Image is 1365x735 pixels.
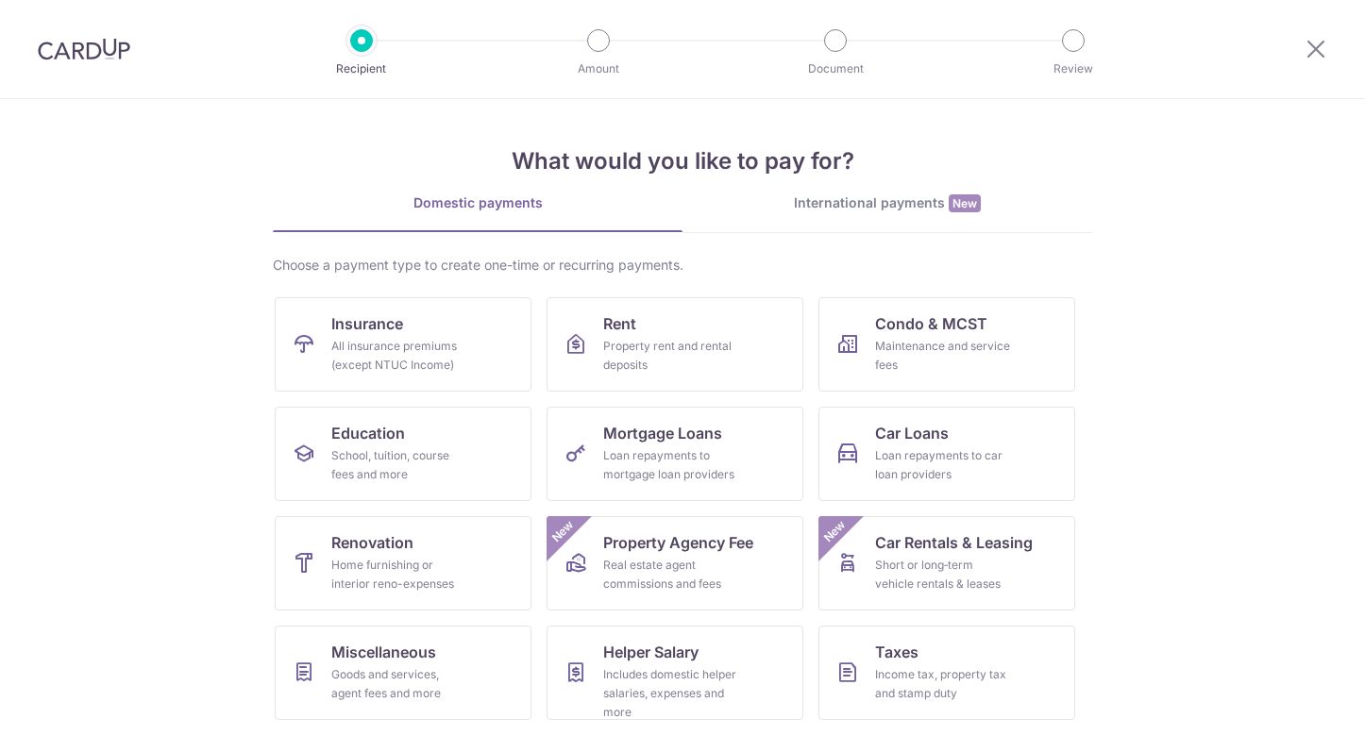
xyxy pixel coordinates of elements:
h4: What would you like to pay for? [273,144,1092,178]
a: Mortgage LoansLoan repayments to mortgage loan providers [547,407,803,501]
span: Education [331,422,405,444]
span: New [548,516,579,547]
span: Condo & MCST [875,312,987,335]
div: Short or long‑term vehicle rentals & leases [875,556,1011,593]
div: School, tuition, course fees and more [331,446,467,484]
span: Car Loans [875,422,949,444]
p: Amount [529,59,668,78]
a: EducationSchool, tuition, course fees and more [275,407,531,501]
a: MiscellaneousGoods and services, agent fees and more [275,626,531,720]
span: Taxes [875,641,918,663]
div: Includes domestic helper salaries, expenses and more [603,665,739,722]
div: Real estate agent commissions and fees [603,556,739,593]
a: RentProperty rent and rental deposits [547,297,803,392]
p: Document [766,59,905,78]
p: Review [1003,59,1143,78]
div: All insurance premiums (except NTUC Income) [331,337,467,375]
div: International payments [682,193,1092,213]
a: Car LoansLoan repayments to car loan providers [818,407,1075,501]
span: Renovation [331,531,413,554]
p: Recipient [292,59,431,78]
a: InsuranceAll insurance premiums (except NTUC Income) [275,297,531,392]
a: Property Agency FeeReal estate agent commissions and feesNew [547,516,803,610]
div: Home furnishing or interior reno-expenses [331,556,467,593]
span: Property Agency Fee [603,531,753,554]
span: Mortgage Loans [603,422,722,444]
div: Loan repayments to mortgage loan providers [603,446,739,484]
a: Car Rentals & LeasingShort or long‑term vehicle rentals & leasesNew [818,516,1075,610]
div: Domestic payments [273,193,682,212]
div: Maintenance and service fees [875,337,1011,375]
div: Loan repayments to car loan providers [875,446,1011,484]
a: Condo & MCSTMaintenance and service fees [818,297,1075,392]
a: Helper SalaryIncludes domestic helper salaries, expenses and more [547,626,803,720]
span: New [819,516,851,547]
span: New [949,194,981,212]
span: Car Rentals & Leasing [875,531,1033,554]
span: Helper Salary [603,641,699,663]
div: Income tax, property tax and stamp duty [875,665,1011,703]
a: TaxesIncome tax, property tax and stamp duty [818,626,1075,720]
div: Goods and services, agent fees and more [331,665,467,703]
span: Insurance [331,312,403,335]
div: Property rent and rental deposits [603,337,739,375]
div: Choose a payment type to create one-time or recurring payments. [273,256,1092,275]
a: RenovationHome furnishing or interior reno-expenses [275,516,531,610]
span: Rent [603,312,636,335]
img: CardUp [38,38,130,60]
span: Miscellaneous [331,641,436,663]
